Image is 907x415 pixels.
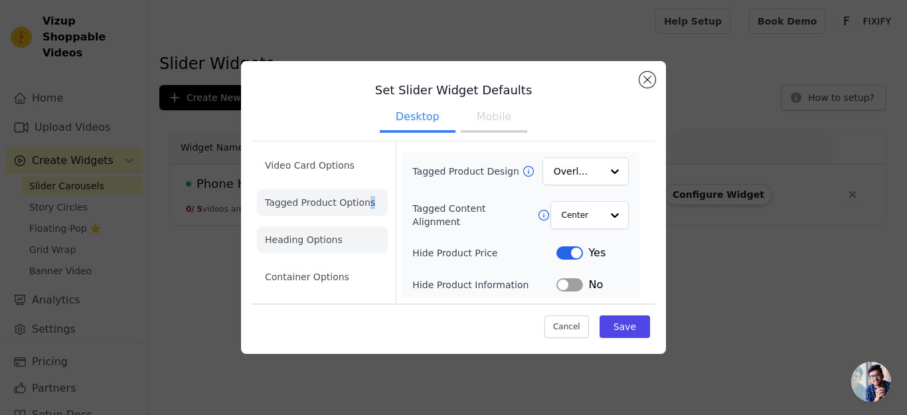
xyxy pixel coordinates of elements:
[588,245,606,261] span: Yes
[461,104,527,133] button: Mobile
[252,82,655,98] h3: Set Slider Widget Defaults
[639,72,655,88] button: Close modal
[412,165,521,178] label: Tagged Product Design
[257,189,388,216] li: Tagged Product Options
[257,264,388,290] li: Container Options
[544,315,589,338] button: Cancel
[851,362,891,402] a: Open chat
[412,246,556,260] label: Hide Product Price
[600,315,650,338] button: Save
[380,104,455,133] button: Desktop
[412,278,556,291] label: Hide Product Information
[257,152,388,179] li: Video Card Options
[257,226,388,253] li: Heading Options
[412,202,536,228] label: Tagged Content Alignment
[588,277,603,293] span: No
